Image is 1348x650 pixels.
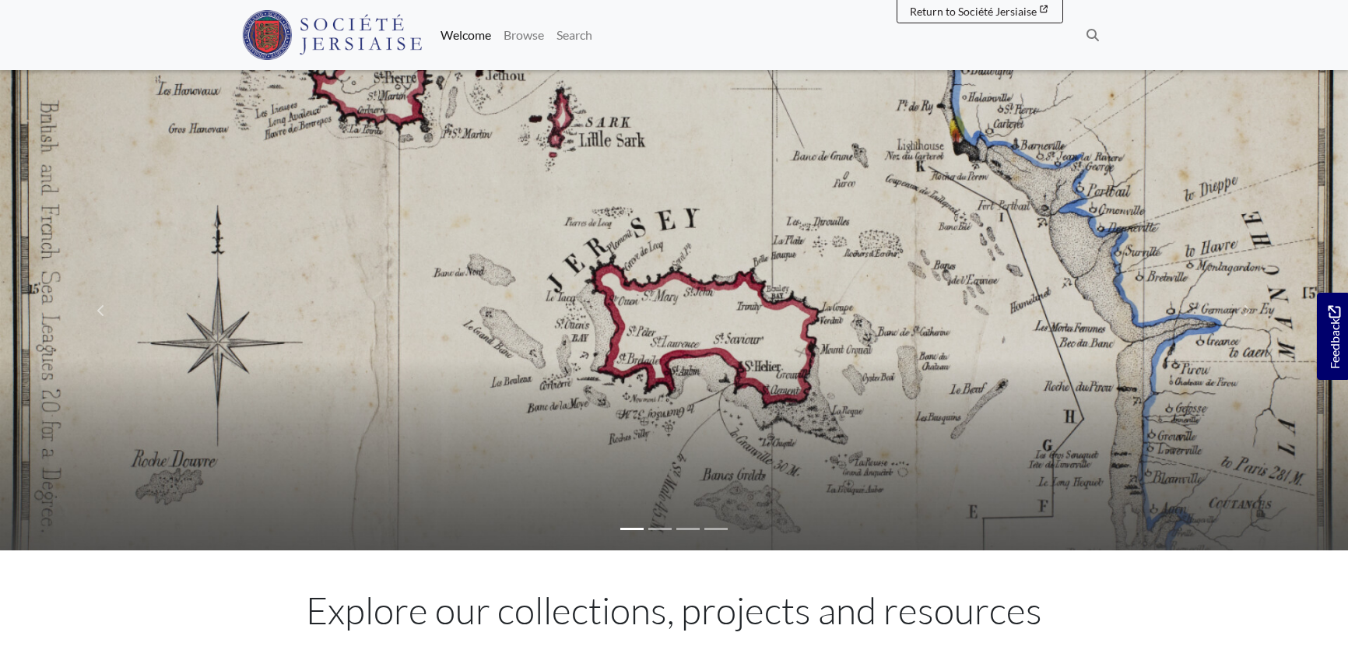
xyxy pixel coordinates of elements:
img: Société Jersiaise [242,10,422,60]
a: Société Jersiaise logo [242,6,422,64]
a: Welcome [434,19,497,51]
a: Search [550,19,599,51]
a: Browse [497,19,550,51]
a: Move to next slideshow image [1146,70,1348,550]
h1: Explore our collections, projects and resources [242,588,1106,633]
span: Return to Société Jersiaise [910,5,1037,18]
